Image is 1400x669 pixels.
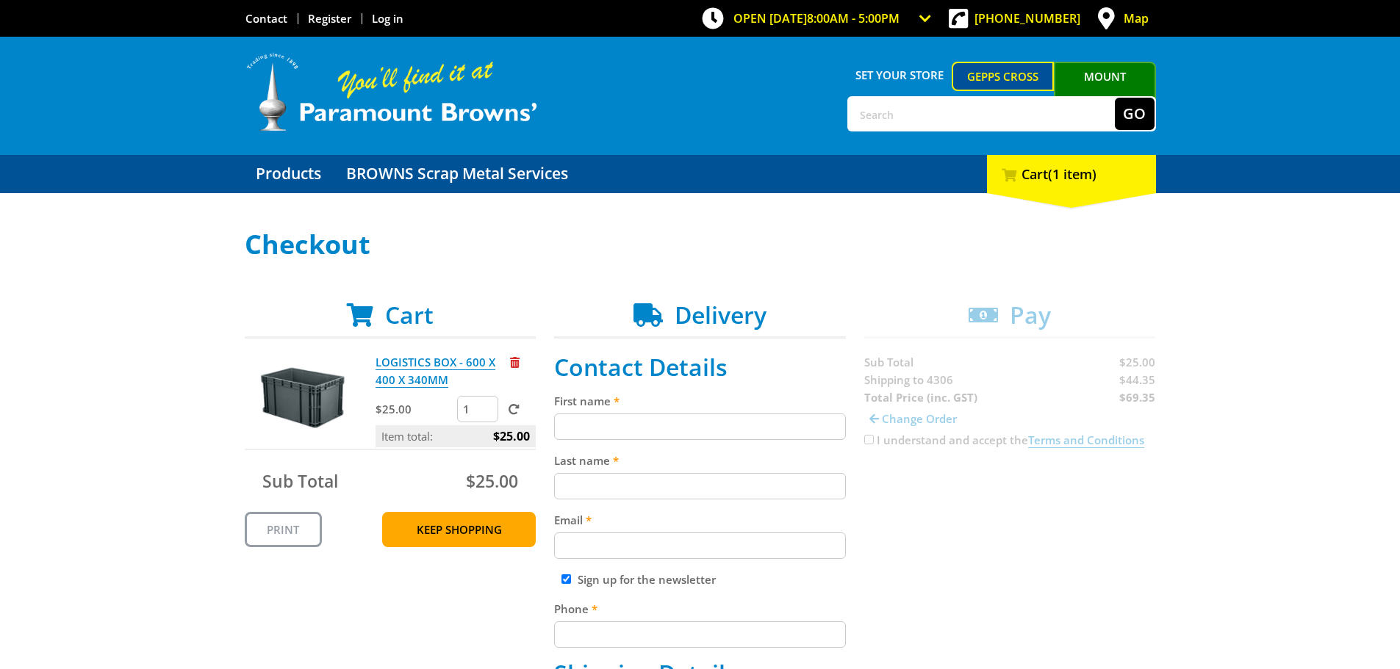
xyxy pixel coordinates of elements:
a: Go to the BROWNS Scrap Metal Services page [335,155,579,193]
span: Cart [385,299,434,330]
a: Remove from cart [510,355,520,369]
a: Log in [372,11,403,26]
span: $25.00 [493,425,530,447]
span: Sub Total [262,469,338,493]
span: Delivery [675,299,767,330]
input: Search [849,98,1115,130]
input: Please enter your email address. [554,532,846,559]
span: (1 item) [1048,165,1096,183]
a: Go to the registration page [308,11,351,26]
a: Print [245,512,322,547]
label: Sign up for the newsletter [578,572,716,587]
span: $25.00 [466,469,518,493]
a: Mount [PERSON_NAME] [1054,62,1156,117]
label: Email [554,511,846,529]
img: LOGISTICS BOX - 600 X 400 X 340MM [259,353,347,441]
p: Item total: [376,425,536,447]
span: OPEN [DATE] [733,10,900,26]
img: Paramount Browns' [245,51,539,133]
a: Gepps Cross [952,62,1054,91]
a: Keep Shopping [382,512,536,547]
input: Please enter your telephone number. [554,621,846,648]
label: Last name [554,452,846,469]
a: Go to the Contact page [245,11,287,26]
h1: Checkout [245,230,1156,259]
input: Please enter your first name. [554,413,846,440]
label: Phone [554,600,846,618]
a: Go to the Products page [245,155,332,193]
span: 8:00am - 5:00pm [807,10,900,26]
span: Set your store [847,62,952,88]
div: Cart [987,155,1156,193]
a: LOGISTICS BOX - 600 X 400 X 340MM [376,355,495,388]
button: Go [1115,98,1155,130]
h2: Contact Details [554,353,846,381]
label: First name [554,392,846,410]
input: Please enter your last name. [554,473,846,499]
p: $25.00 [376,400,454,418]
